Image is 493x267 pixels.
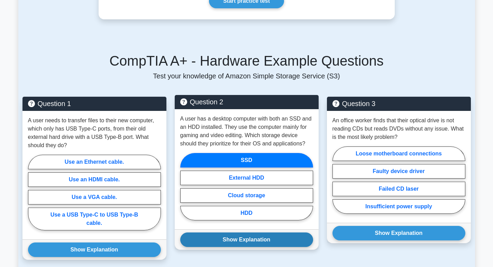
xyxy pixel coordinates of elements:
h5: Question 3 [332,99,465,108]
h5: Question 2 [180,98,313,106]
label: SSD [180,153,313,168]
label: External HDD [180,171,313,185]
button: Show Explanation [180,232,313,247]
label: Loose motherboard connections [332,146,465,161]
label: Cloud storage [180,188,313,203]
label: Use an Ethernet cable. [28,155,161,169]
h5: CompTIA A+ - Hardware Example Questions [22,53,471,69]
label: HDD [180,206,313,220]
label: Insufficient power supply [332,199,465,214]
button: Show Explanation [28,242,161,257]
label: Faulty device driver [332,164,465,179]
p: An office worker finds that their optical drive is not reading CDs but reads DVDs without any iss... [332,116,465,141]
label: Use an HDMI cable. [28,172,161,187]
button: Show Explanation [332,226,465,240]
label: Use a VGA cable. [28,190,161,204]
label: Use a USB Type-C to USB Type-B cable. [28,208,161,230]
p: Test your knowledge of Amazon Simple Storage Service (S3) [22,72,471,80]
p: A user has a desktop computer with both an SSD and an HDD installed. They use the computer mainly... [180,115,313,148]
label: Failed CD laser [332,182,465,196]
p: A user needs to transfer files to their new computer, which only has USB Type-C ports, from their... [28,116,161,150]
h5: Question 1 [28,99,161,108]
